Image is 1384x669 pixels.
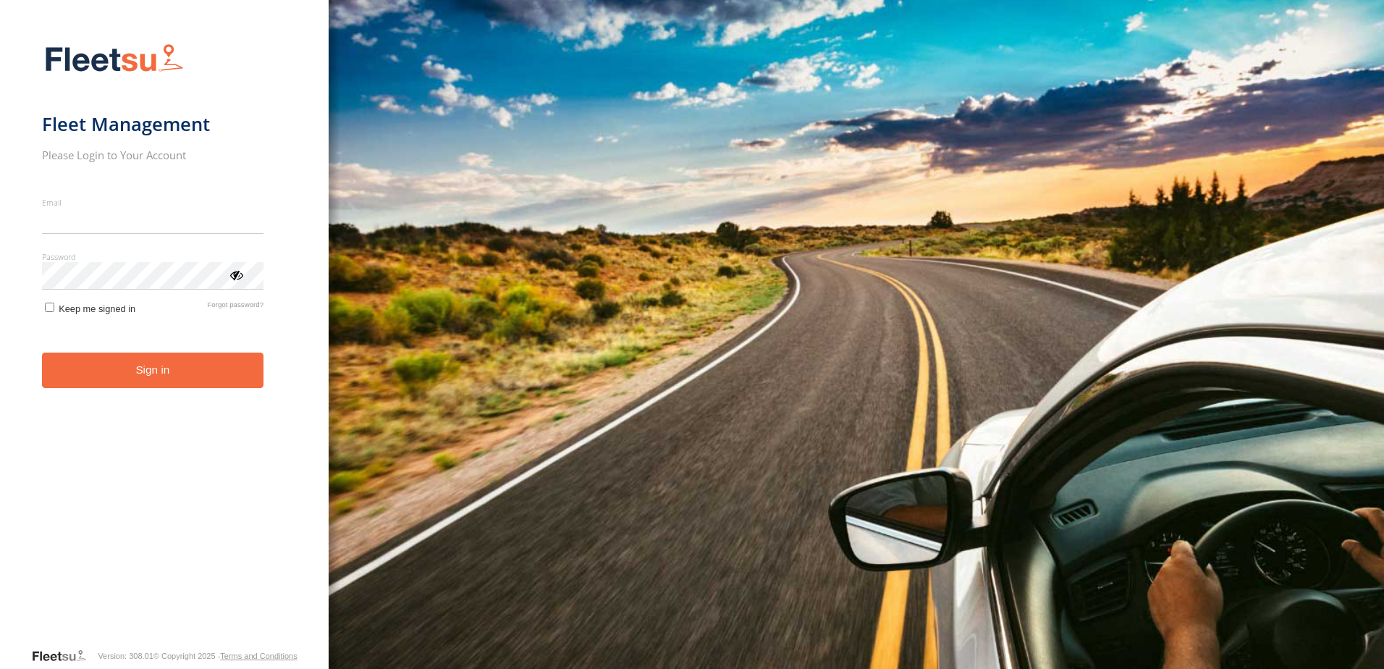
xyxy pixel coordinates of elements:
[229,267,243,282] div: ViewPassword
[45,303,54,312] input: Keep me signed in
[42,112,264,136] h1: Fleet Management
[207,300,263,314] a: Forgot password?
[153,652,298,660] div: © Copyright 2025 -
[42,353,264,388] button: Sign in
[31,649,98,663] a: Visit our Website
[220,652,297,660] a: Terms and Conditions
[42,148,264,162] h2: Please Login to Your Account
[42,35,287,647] form: main
[98,652,153,660] div: Version: 308.01
[42,41,187,77] img: Fleetsu
[42,197,264,208] label: Email
[59,303,135,314] span: Keep me signed in
[42,251,264,262] label: Password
